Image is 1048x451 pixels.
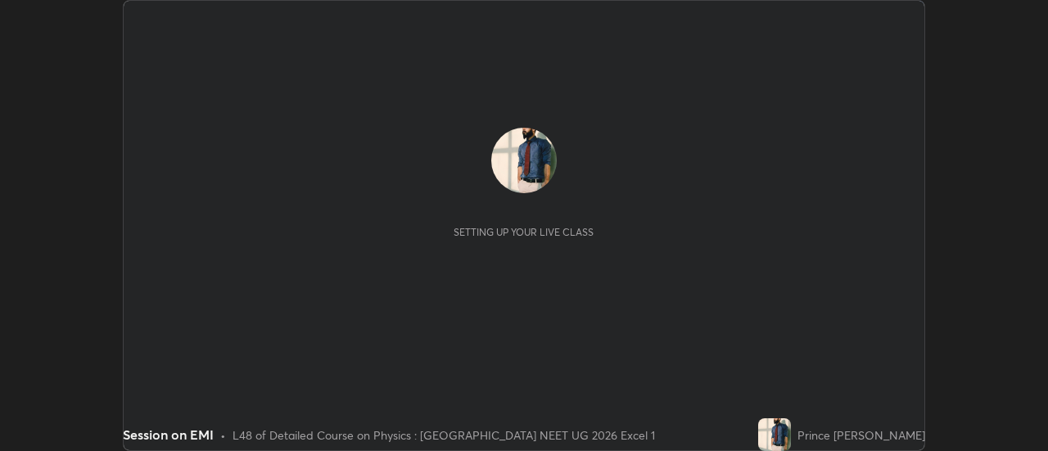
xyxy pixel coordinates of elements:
[758,418,791,451] img: 96122d21c5e7463d91715a36403f4a25.jpg
[797,426,925,444] div: Prince [PERSON_NAME]
[123,425,214,444] div: Session on EMI
[454,226,594,238] div: Setting up your live class
[491,128,557,193] img: 96122d21c5e7463d91715a36403f4a25.jpg
[220,426,226,444] div: •
[233,426,655,444] div: L48 of Detailed Course on Physics : [GEOGRAPHIC_DATA] NEET UG 2026 Excel 1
